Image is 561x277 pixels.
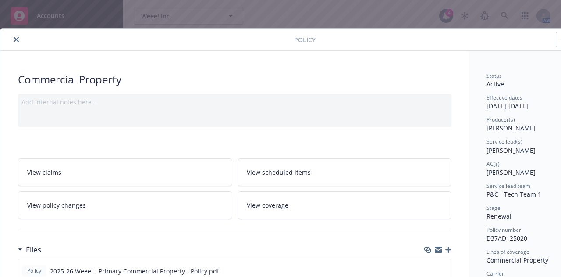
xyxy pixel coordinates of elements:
span: Active [486,80,504,88]
button: download file [426,266,433,276]
span: D37AD1250201 [486,234,531,242]
div: Commercial Property [18,72,451,87]
span: Renewal [486,212,511,220]
span: View claims [27,168,61,177]
span: Status [486,72,502,79]
button: close [11,34,21,45]
span: Producer(s) [486,116,515,123]
button: preview file [440,266,447,276]
span: View scheduled items [247,168,311,177]
span: Stage [486,204,501,212]
span: AC(s) [486,160,500,168]
span: [PERSON_NAME] [486,124,536,132]
div: Files [18,244,41,255]
span: Policy [294,35,316,44]
span: Effective dates [486,94,522,101]
span: Lines of coverage [486,248,529,255]
span: Policy number [486,226,521,234]
span: View coverage [247,201,288,210]
span: [PERSON_NAME] [486,168,536,176]
span: 2025-26 Weee! - Primary Commercial Property - Policy.pdf [50,266,219,276]
div: Add internal notes here... [21,97,448,107]
span: View policy changes [27,201,86,210]
span: Service lead team [486,182,530,190]
a: View claims [18,158,232,186]
a: View scheduled items [238,158,452,186]
span: Policy [25,267,43,275]
span: Service lead(s) [486,138,522,145]
span: [PERSON_NAME] [486,146,536,155]
span: P&C - Tech Team 1 [486,190,541,198]
a: View policy changes [18,191,232,219]
a: View coverage [238,191,452,219]
h3: Files [26,244,41,255]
